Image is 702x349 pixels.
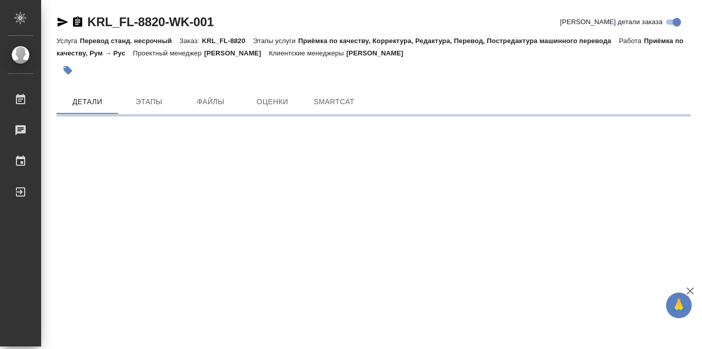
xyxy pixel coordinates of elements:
[57,16,69,28] button: Скопировать ссылку для ЯМессенджера
[269,49,346,57] p: Клиентские менеджеры
[204,49,269,57] p: [PERSON_NAME]
[133,49,204,57] p: Проектный менеджер
[57,37,80,45] p: Услуга
[63,95,112,108] span: Детали
[619,37,644,45] p: Работа
[186,95,235,108] span: Файлы
[309,95,359,108] span: SmartCat
[248,95,297,108] span: Оценки
[124,95,174,108] span: Этапы
[57,59,79,82] button: Добавить тэг
[670,295,688,316] span: 🙏
[80,37,179,45] p: Перевод станд. несрочный
[202,37,253,45] p: KRL_FL-8820
[179,37,201,45] p: Заказ:
[87,15,214,29] a: KRL_FL-8820-WK-001
[298,37,619,45] p: Приёмка по качеству, Корректура, Редактура, Перевод, Постредактура машинного перевода
[71,16,84,28] button: Скопировать ссылку
[346,49,411,57] p: [PERSON_NAME]
[253,37,298,45] p: Этапы услуги
[666,293,692,318] button: 🙏
[560,17,662,27] span: [PERSON_NAME] детали заказа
